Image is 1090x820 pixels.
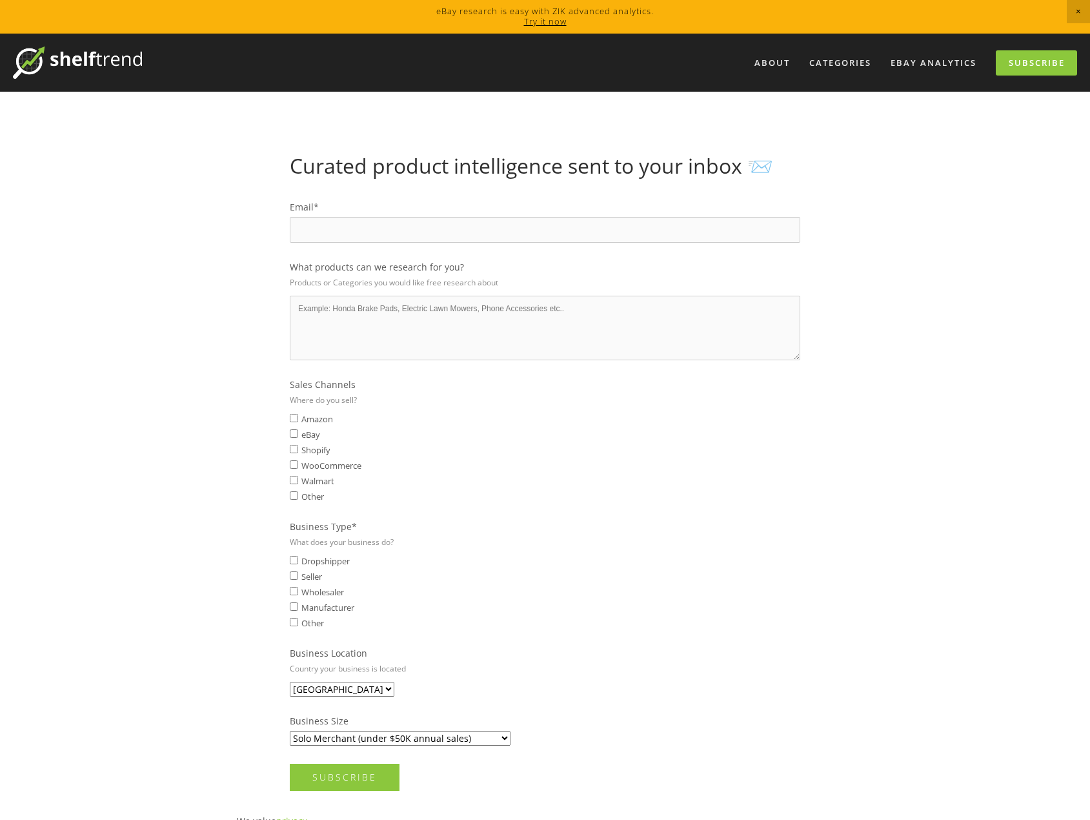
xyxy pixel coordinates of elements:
[996,50,1077,76] a: Subscribe
[801,52,880,74] div: Categories
[290,391,800,409] div: Where do you sell?
[290,491,298,500] input: Other
[290,586,344,598] label: Wholesaler
[290,414,298,422] input: Amazon
[290,764,399,791] input: Subscribe
[290,201,800,213] label: Email
[290,520,357,533] legend: Business Type
[290,602,298,611] input: Manufacturer
[290,533,800,551] div: What does your business do?
[290,460,298,469] input: WooCommerce
[290,715,800,727] label: Business Size
[290,413,333,425] label: Amazon
[524,15,567,27] a: Try it now
[882,52,985,74] a: eBay Analytics
[746,52,798,74] a: About
[290,476,298,484] input: Walmart
[290,429,298,438] input: eBay
[290,445,298,453] input: Shopify
[290,475,334,487] label: Walmart
[290,491,324,502] label: Other
[290,617,324,629] label: Other
[290,571,322,582] label: Seller
[290,647,800,659] label: Business Location
[290,460,361,471] label: WooCommerce
[290,154,800,178] h1: Curated product intelligence sent to your inbox 📨
[290,602,354,613] label: Manufacturer
[290,556,298,564] input: Dropshipper
[13,46,142,79] img: ShelfTrend
[290,587,298,595] input: Wholesaler
[290,571,298,580] input: Seller
[290,273,800,292] div: Products or Categories you would like free research about
[290,618,298,626] input: Other
[290,659,800,678] div: Country your business is located
[290,444,330,456] label: Shopify
[290,555,350,567] label: Dropshipper
[290,261,800,273] label: What products can we research for you?
[290,429,320,440] label: eBay
[290,378,356,391] legend: Sales Channels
